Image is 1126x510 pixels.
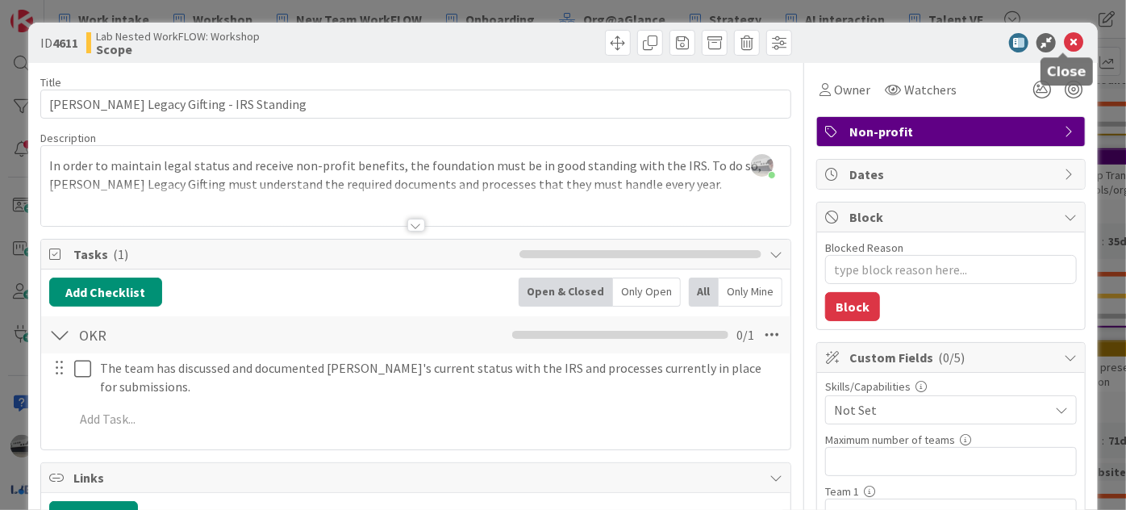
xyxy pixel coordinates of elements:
div: Open & Closed [519,278,613,307]
p: In order to maintain legal status and receive non-profit benefits, the foundation must be in good... [49,157,782,193]
h5: Close [1047,64,1086,79]
input: Add Checklist... [73,320,386,349]
input: type card name here... [40,90,791,119]
label: Blocked Reason [825,240,903,255]
span: Links [73,468,761,487]
label: Maximum number of teams [825,433,955,447]
span: Tasks [73,245,511,264]
span: ID [40,33,78,52]
b: Scope [96,43,260,56]
span: ( 1 ) [113,246,128,262]
span: Owner [834,80,870,99]
span: Dates [849,165,1056,184]
p: The team has discussed and documented [PERSON_NAME]'s current status with the IRS and processes c... [100,359,779,395]
span: Custom Fields [849,348,1056,367]
div: Only Open [613,278,681,307]
div: Only Mine [719,278,782,307]
span: ( 0/5 ) [938,349,965,366]
button: Add Checklist [49,278,162,307]
span: Non-profit [849,122,1056,141]
img: jIClQ55mJEe4la83176FWmfCkxn1SgSj.jpg [751,154,774,177]
span: Description [40,131,96,145]
span: Watchers [904,80,957,99]
span: Block [849,207,1056,227]
div: All [689,278,719,307]
span: Lab Nested WorkFLOW: Workshop [96,30,260,43]
button: Block [825,292,880,321]
label: Title [40,75,61,90]
label: Team 1 [825,484,859,499]
div: Skills/Capabilities [825,381,1077,392]
span: 0 / 1 [736,325,754,345]
b: 4611 [52,35,78,51]
span: Not Set [834,400,1049,420]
